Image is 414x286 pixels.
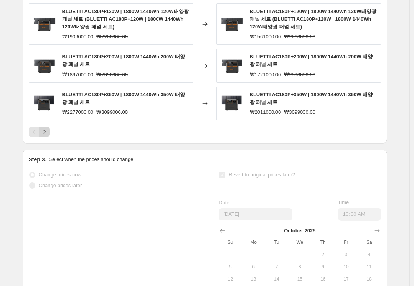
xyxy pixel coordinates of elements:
button: Thursday October 2 2025 [311,248,334,261]
span: BLUETTI AC180P+200W | 1800W 1440Wh 200W 태양광 패널 세트 [250,54,373,67]
img: AC180P_PV350_80x.png [33,92,56,115]
button: Wednesday October 8 2025 [288,261,311,273]
strike: ₩3099000.00 [96,108,128,116]
th: Friday [335,236,358,248]
img: AC180P_PV120D_80x.png [221,13,244,36]
span: Su [222,239,239,245]
button: Next [39,127,50,137]
button: Saturday October 18 2025 [358,273,381,285]
img: AC180P_PV200D_80x.png [221,54,244,77]
button: Show previous month, September 2025 [217,225,228,236]
div: ₩2277000.00 [62,108,94,116]
button: Friday October 17 2025 [335,273,358,285]
span: BLUETTI AC180P+200W | 1800W 1440Wh 200W 태양광 패널 세트 [62,54,185,67]
span: Change prices now [39,172,81,178]
nav: Pagination [29,127,50,137]
span: 9 [314,264,331,270]
button: Saturday October 4 2025 [358,248,381,261]
span: BLUETTI AC180P+350W | 1800W 1440Wh 350W 태양광 패널 세트 [250,92,373,105]
span: 17 [338,276,355,282]
th: Monday [242,236,265,248]
th: Thursday [311,236,334,248]
span: 12 [222,276,239,282]
strike: ₩2268000.00 [96,33,128,41]
span: 6 [245,264,262,270]
span: 14 [268,276,285,282]
img: AC180P_PV120D_80x.png [33,13,56,36]
div: ₩2011000.00 [250,108,281,116]
span: Fr [338,239,355,245]
span: 2 [314,251,331,258]
div: ₩1897000.00 [62,71,94,79]
span: Time [338,199,349,205]
button: Friday October 3 2025 [335,248,358,261]
th: Tuesday [265,236,288,248]
input: 12:00 [338,208,381,221]
span: 13 [245,276,262,282]
span: 10 [338,264,355,270]
h2: Step 3. [29,156,46,163]
span: BLUETTI AC180P+120W | 1800W 1440Wh 120W태양광 패널 세트 (BLUETTI AC180P+120W | 1800W 1440Wh 120W태양광 패널 세트) [62,8,189,30]
span: 5 [222,264,239,270]
span: Tu [268,239,285,245]
button: Sunday October 12 2025 [219,273,242,285]
button: Saturday October 11 2025 [358,261,381,273]
span: Th [314,239,331,245]
span: Date [219,200,229,205]
p: Select when the prices should change [49,156,133,163]
span: 3 [338,251,355,258]
button: Show next month, November 2025 [372,225,383,236]
span: 8 [291,264,308,270]
button: Thursday October 9 2025 [311,261,334,273]
th: Wednesday [288,236,311,248]
span: 15 [291,276,308,282]
th: Sunday [219,236,242,248]
span: 18 [361,276,378,282]
span: 4 [361,251,378,258]
button: Thursday October 16 2025 [311,273,334,285]
img: AC180P_PV350_80x.png [221,92,244,115]
button: Wednesday October 1 2025 [288,248,311,261]
span: Mo [245,239,262,245]
strike: ₩2268000.00 [284,33,315,41]
div: ₩1909000.00 [62,33,94,41]
div: ₩1561000.00 [250,33,281,41]
span: Sa [361,239,378,245]
span: 11 [361,264,378,270]
span: Revert to original prices later? [229,172,295,178]
input: 9/22/2025 [219,208,292,220]
button: Tuesday October 14 2025 [265,273,288,285]
button: Monday October 6 2025 [242,261,265,273]
span: BLUETTI AC180P+120W | 1800W 1440Wh 120W태양광 패널 세트 (BLUETTI AC180P+120W | 1800W 1440Wh 120W태양광 패널 세트) [250,8,376,30]
span: 16 [314,276,331,282]
div: ₩1721000.00 [250,71,281,79]
span: Change prices later [39,182,82,188]
th: Saturday [358,236,381,248]
span: BLUETTI AC180P+350W | 1800W 1440Wh 350W 태양광 패널 세트 [62,92,185,105]
img: AC180P_PV200D_80x.png [33,54,56,77]
span: 7 [268,264,285,270]
strike: ₩2398000.00 [96,71,128,79]
button: Sunday October 5 2025 [219,261,242,273]
button: Monday October 13 2025 [242,273,265,285]
span: 1 [291,251,308,258]
strike: ₩3099000.00 [284,108,315,116]
button: Tuesday October 7 2025 [265,261,288,273]
button: Wednesday October 15 2025 [288,273,311,285]
strike: ₩2398000.00 [284,71,315,79]
button: Friday October 10 2025 [335,261,358,273]
span: We [291,239,308,245]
